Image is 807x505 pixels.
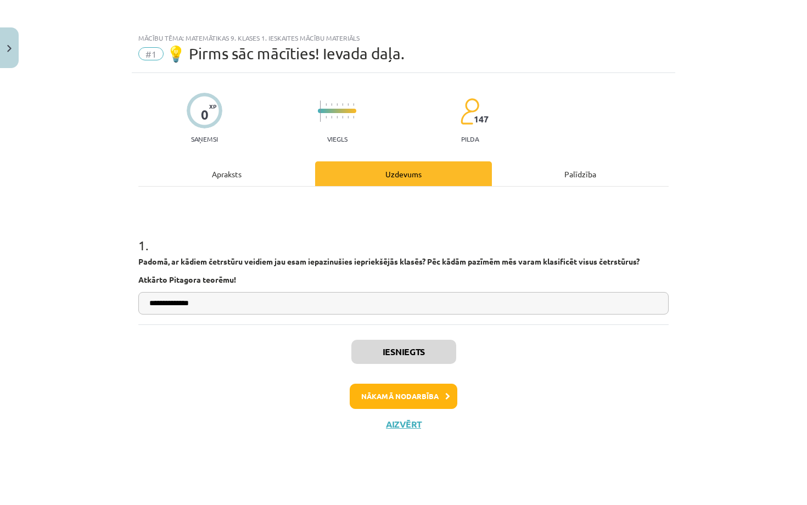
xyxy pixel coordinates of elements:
h1: 1 . [138,218,669,252]
div: Palīdzība [492,161,669,186]
img: icon-short-line-57e1e144782c952c97e751825c79c345078a6d821885a25fce030b3d8c18986b.svg [337,116,338,119]
div: Apraksts [138,161,315,186]
p: Viegls [327,135,348,143]
div: Uzdevums [315,161,492,186]
span: 147 [474,114,489,124]
img: icon-short-line-57e1e144782c952c97e751825c79c345078a6d821885a25fce030b3d8c18986b.svg [326,103,327,106]
span: #1 [138,47,164,60]
img: icon-short-line-57e1e144782c952c97e751825c79c345078a6d821885a25fce030b3d8c18986b.svg [342,116,343,119]
img: icon-short-line-57e1e144782c952c97e751825c79c345078a6d821885a25fce030b3d8c18986b.svg [331,116,332,119]
p: Saņemsi [187,135,222,143]
img: icon-short-line-57e1e144782c952c97e751825c79c345078a6d821885a25fce030b3d8c18986b.svg [337,103,338,106]
strong: Padomā, ar kādiem četrstūru veidiem jau esam iepazinušies iepriekšējās klasēs? Pēc kādām pazīmēm ... [138,256,640,266]
div: Mācību tēma: Matemātikas 9. klases 1. ieskaites mācību materiāls [138,34,669,42]
img: icon-short-line-57e1e144782c952c97e751825c79c345078a6d821885a25fce030b3d8c18986b.svg [342,103,343,106]
img: icon-short-line-57e1e144782c952c97e751825c79c345078a6d821885a25fce030b3d8c18986b.svg [326,116,327,119]
img: icon-short-line-57e1e144782c952c97e751825c79c345078a6d821885a25fce030b3d8c18986b.svg [353,116,354,119]
img: icon-long-line-d9ea69661e0d244f92f715978eff75569469978d946b2353a9bb055b3ed8787d.svg [320,100,321,122]
img: icon-short-line-57e1e144782c952c97e751825c79c345078a6d821885a25fce030b3d8c18986b.svg [353,103,354,106]
img: icon-short-line-57e1e144782c952c97e751825c79c345078a6d821885a25fce030b3d8c18986b.svg [348,116,349,119]
span: 💡 Pirms sāc mācīties! Ievada daļa. [166,44,405,63]
strong: Atkārto Pitagora teorēmu! [138,274,236,284]
p: pilda [461,135,479,143]
img: students-c634bb4e5e11cddfef0936a35e636f08e4e9abd3cc4e673bd6f9a4125e45ecb1.svg [460,98,479,125]
div: 0 [201,107,209,122]
button: Iesniegts [351,340,456,364]
button: Nākamā nodarbība [350,384,457,409]
button: Aizvērt [383,419,424,430]
span: XP [209,103,216,109]
img: icon-short-line-57e1e144782c952c97e751825c79c345078a6d821885a25fce030b3d8c18986b.svg [348,103,349,106]
img: icon-close-lesson-0947bae3869378f0d4975bcd49f059093ad1ed9edebbc8119c70593378902aed.svg [7,45,12,52]
img: icon-short-line-57e1e144782c952c97e751825c79c345078a6d821885a25fce030b3d8c18986b.svg [331,103,332,106]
